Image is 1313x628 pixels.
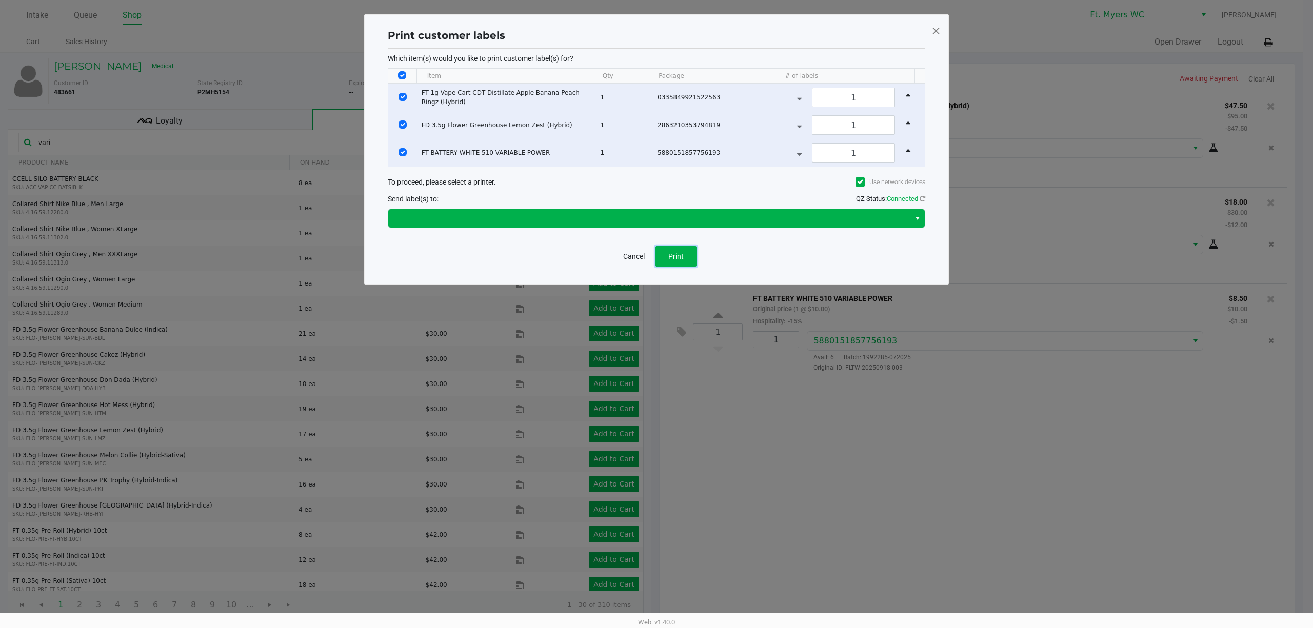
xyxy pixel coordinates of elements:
span: QZ Status: [856,195,925,202]
h1: Print customer labels [388,28,505,43]
button: Cancel [616,246,651,267]
p: Which item(s) would you like to print customer label(s) for? [388,54,925,63]
th: # of labels [774,69,914,84]
button: Select [910,209,925,228]
input: Select Row [399,93,407,101]
button: Print [655,246,697,267]
span: Connected [887,195,918,202]
span: Web: v1.40.0 [638,618,675,626]
span: Print [668,252,684,260]
td: 1 [595,111,653,139]
td: 0335849921522563 [653,84,782,111]
th: Item [416,69,592,84]
td: 1 [595,139,653,167]
td: FT BATTERY WHITE 510 VARIABLE POWER [417,139,596,167]
td: FT 1g Vape Cart CDT Distillate Apple Banana Peach Ringz (Hybrid) [417,84,596,111]
div: Data table [388,69,925,167]
input: Select Row [399,120,407,129]
td: 5880151857756193 [653,139,782,167]
td: 1 [595,84,653,111]
th: Package [648,69,774,84]
span: Send label(s) to: [388,195,439,203]
span: To proceed, please select a printer. [388,178,496,186]
input: Select Row [399,148,407,156]
td: 2863210353794819 [653,111,782,139]
th: Qty [592,69,648,84]
td: FD 3.5g Flower Greenhouse Lemon Zest (Hybrid) [417,111,596,139]
input: Select All Rows [398,71,406,79]
label: Use network devices [856,177,925,187]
